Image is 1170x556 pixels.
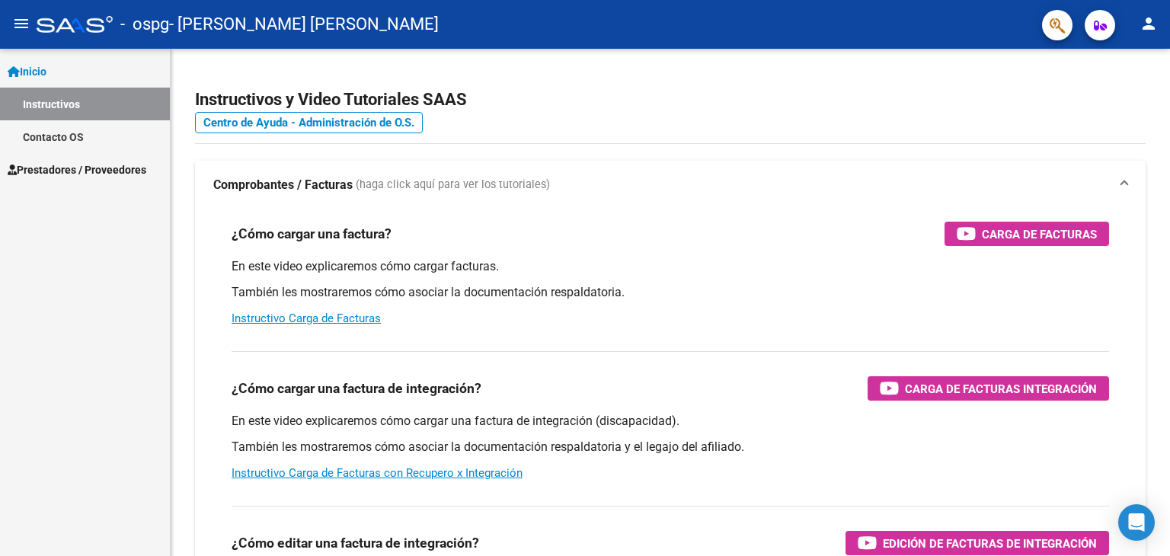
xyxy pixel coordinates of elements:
[232,258,1109,275] p: En este video explicaremos cómo cargar facturas.
[883,534,1097,553] span: Edición de Facturas de integración
[232,439,1109,455] p: También les mostraremos cómo asociar la documentación respaldatoria y el legajo del afiliado.
[1140,14,1158,33] mat-icon: person
[195,112,423,133] a: Centro de Ayuda - Administración de O.S.
[232,284,1109,301] p: También les mostraremos cómo asociar la documentación respaldatoria.
[945,222,1109,246] button: Carga de Facturas
[846,531,1109,555] button: Edición de Facturas de integración
[1118,504,1155,541] div: Open Intercom Messenger
[905,379,1097,398] span: Carga de Facturas Integración
[232,378,481,399] h3: ¿Cómo cargar una factura de integración?
[232,312,381,325] a: Instructivo Carga de Facturas
[195,161,1146,209] mat-expansion-panel-header: Comprobantes / Facturas (haga click aquí para ver los tutoriales)
[868,376,1109,401] button: Carga de Facturas Integración
[213,177,353,193] strong: Comprobantes / Facturas
[8,63,46,80] span: Inicio
[8,161,146,178] span: Prestadores / Proveedores
[169,8,439,41] span: - [PERSON_NAME] [PERSON_NAME]
[232,532,479,554] h3: ¿Cómo editar una factura de integración?
[12,14,30,33] mat-icon: menu
[232,413,1109,430] p: En este video explicaremos cómo cargar una factura de integración (discapacidad).
[232,223,392,244] h3: ¿Cómo cargar una factura?
[120,8,169,41] span: - ospg
[232,466,523,480] a: Instructivo Carga de Facturas con Recupero x Integración
[982,225,1097,244] span: Carga de Facturas
[356,177,550,193] span: (haga click aquí para ver los tutoriales)
[195,85,1146,114] h2: Instructivos y Video Tutoriales SAAS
